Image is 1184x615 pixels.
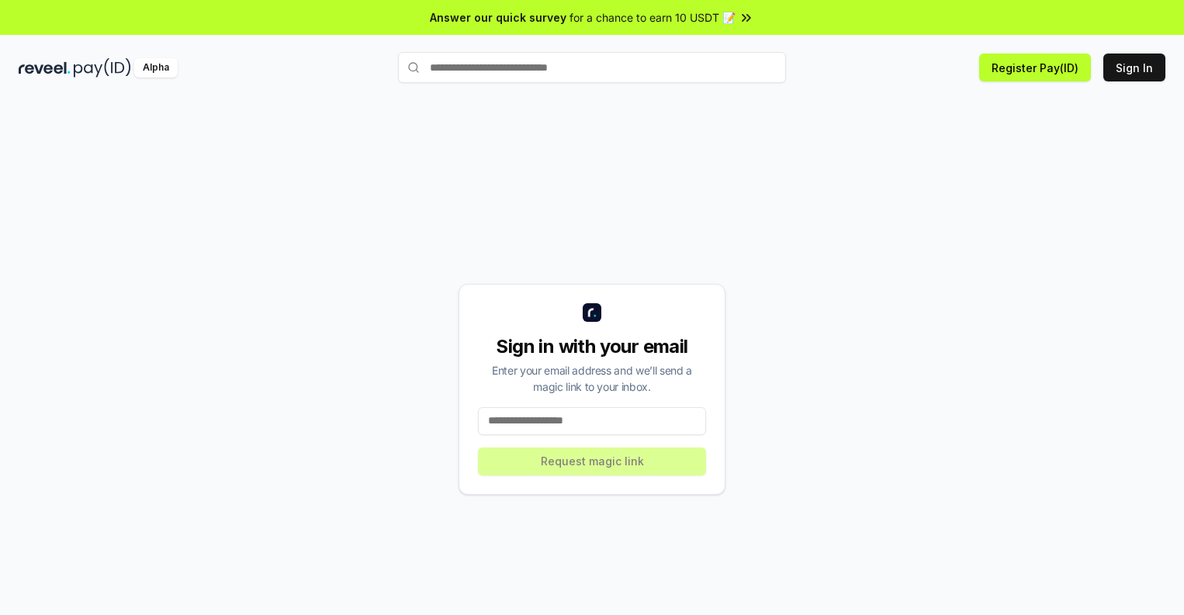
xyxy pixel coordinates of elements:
img: reveel_dark [19,58,71,78]
img: logo_small [583,303,601,322]
button: Register Pay(ID) [979,54,1091,81]
span: for a chance to earn 10 USDT 📝 [569,9,736,26]
img: pay_id [74,58,131,78]
button: Sign In [1103,54,1165,81]
div: Alpha [134,58,178,78]
div: Sign in with your email [478,334,706,359]
span: Answer our quick survey [430,9,566,26]
div: Enter your email address and we’ll send a magic link to your inbox. [478,362,706,395]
